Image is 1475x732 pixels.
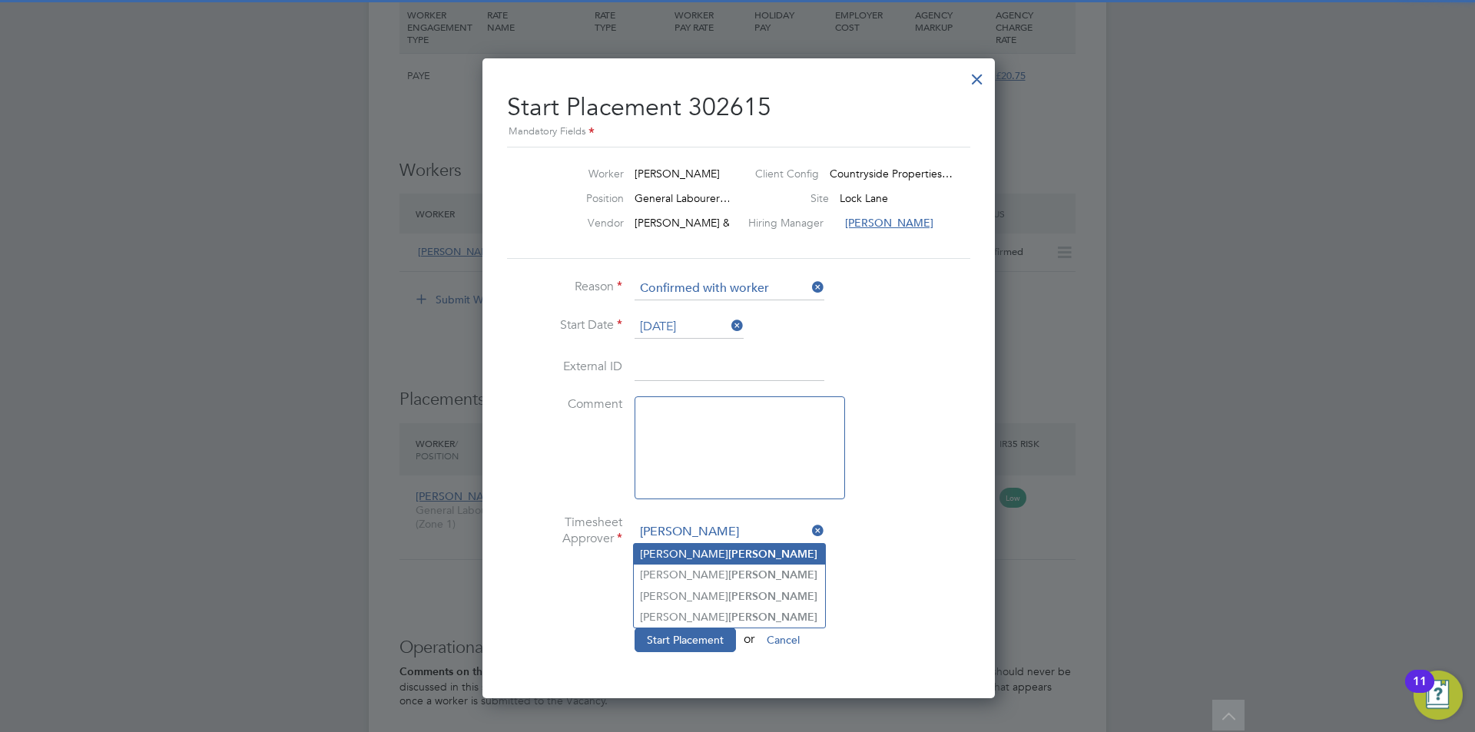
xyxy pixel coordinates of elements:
span: [PERSON_NAME] & [PERSON_NAME]… [635,216,830,230]
label: Start Date [507,317,622,333]
label: Position [539,191,624,205]
h2: Start Placement 302615 [507,80,970,141]
b: [PERSON_NAME] [728,568,817,581]
li: [PERSON_NAME] [634,607,825,628]
label: Client Config [755,167,819,181]
div: Mandatory Fields [507,124,970,141]
label: External ID [507,359,622,375]
b: [PERSON_NAME] [728,548,817,561]
div: 11 [1413,681,1427,701]
button: Open Resource Center, 11 new notifications [1414,671,1463,720]
input: Search for... [635,521,824,544]
label: Site [767,191,829,205]
span: [PERSON_NAME] [635,167,720,181]
b: [PERSON_NAME] [728,611,817,624]
input: Select one [635,316,744,339]
button: Start Placement [635,628,736,652]
label: Timesheet Approver [507,515,622,547]
label: Vendor [539,216,624,230]
li: or [507,628,968,667]
button: Cancel [754,628,812,652]
li: [PERSON_NAME] [634,565,825,585]
label: Comment [507,396,622,412]
label: Reason [507,279,622,295]
label: Worker [539,167,624,181]
label: Hiring Manager [748,216,834,230]
li: [PERSON_NAME] [634,586,825,607]
span: Lock Lane [840,191,888,205]
li: [PERSON_NAME] [634,544,825,565]
input: Select one [635,277,824,300]
b: [PERSON_NAME] [728,590,817,603]
span: Countryside Properties… [830,167,953,181]
span: General Labourer… [635,191,731,205]
span: [PERSON_NAME] [845,216,933,230]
